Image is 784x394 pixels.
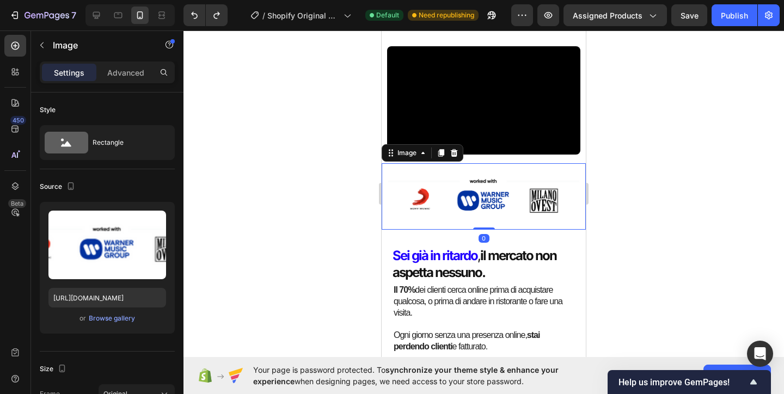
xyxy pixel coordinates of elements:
button: Publish [712,4,757,26]
div: Beta [8,199,26,208]
input: https://example.com/image.jpg [48,288,166,307]
span: Default [376,10,399,20]
span: Your page is password protected. To when designing pages, we need access to your store password. [253,364,601,387]
span: Help us improve GemPages! [618,377,747,387]
p: 7 [71,9,76,22]
div: Undo/Redo [183,4,228,26]
span: Save [681,11,699,20]
button: 7 [4,4,81,26]
button: Allow access [703,365,771,386]
img: preview-image [48,211,166,279]
div: Size [40,362,69,377]
button: Show survey - Help us improve GemPages! [618,375,760,389]
span: synchronize your theme style & enhance your experience [253,365,559,386]
button: Assigned Products [563,4,667,26]
p: Settings [54,67,84,78]
span: or [79,312,86,325]
div: Source [40,180,77,194]
span: Assigned Products [573,10,642,21]
span: / [262,10,265,21]
div: Rectangle [93,130,159,155]
iframe: Design area [382,30,586,357]
div: Browse gallery [89,313,135,323]
div: Style [40,105,56,115]
p: Advanced [107,67,144,78]
button: Browse gallery [88,313,136,324]
span: Shopify Original Product Template [267,10,339,21]
div: Open Intercom Messenger [747,341,773,367]
div: 450 [10,116,26,125]
p: Image [53,39,145,52]
div: Publish [721,10,748,21]
button: Save [671,4,707,26]
span: Need republishing [419,10,474,20]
